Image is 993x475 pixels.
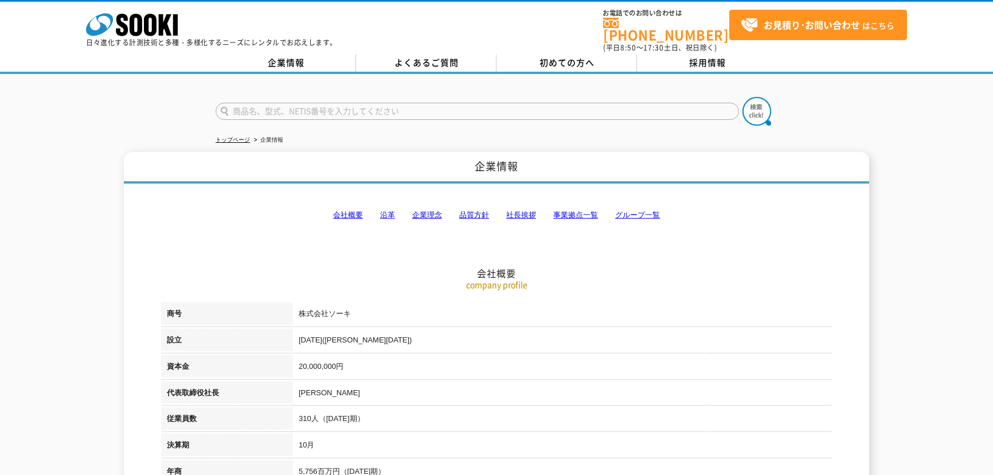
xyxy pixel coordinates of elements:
strong: お見積り･お問い合わせ [764,18,860,32]
span: 初めての方へ [539,56,595,69]
th: 資本金 [161,355,293,381]
p: 日々進化する計測技術と多種・多様化するニーズにレンタルでお応えします。 [86,39,337,46]
td: 株式会社ソーキ [293,302,832,329]
td: [PERSON_NAME] [293,381,832,408]
th: 設立 [161,329,293,355]
a: トップページ [216,137,250,143]
span: 17:30 [643,42,664,53]
h2: 会社概要 [161,153,832,279]
a: よくあるご質問 [356,54,496,72]
th: 決算期 [161,434,293,460]
h1: 企業情報 [124,152,869,184]
a: 採用情報 [637,54,777,72]
a: 品質方針 [459,211,489,219]
td: 20,000,000円 [293,355,832,381]
input: 商品名、型式、NETIS番号を入力してください [216,103,739,120]
a: 企業理念 [412,211,442,219]
th: 代表取締役社長 [161,381,293,408]
a: お見積り･お問い合わせはこちら [729,10,907,40]
img: btn_search.png [742,97,771,126]
td: [DATE]([PERSON_NAME][DATE]) [293,329,832,355]
a: 沿革 [380,211,395,219]
a: 会社概要 [333,211,363,219]
th: 商号 [161,302,293,329]
a: 企業情報 [216,54,356,72]
a: [PHONE_NUMBER] [603,18,729,41]
td: 10月 [293,434,832,460]
a: グループ一覧 [615,211,660,219]
th: 従業員数 [161,407,293,434]
span: はこちら [741,17,894,34]
a: 初めての方へ [496,54,637,72]
span: お電話でのお問い合わせは [603,10,729,17]
td: 310人（[DATE]期） [293,407,832,434]
a: 社長挨拶 [506,211,536,219]
li: 企業情報 [252,134,283,146]
span: (平日 ～ 土日、祝日除く) [603,42,717,53]
p: company profile [161,279,832,291]
span: 8:50 [620,42,636,53]
a: 事業拠点一覧 [553,211,598,219]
